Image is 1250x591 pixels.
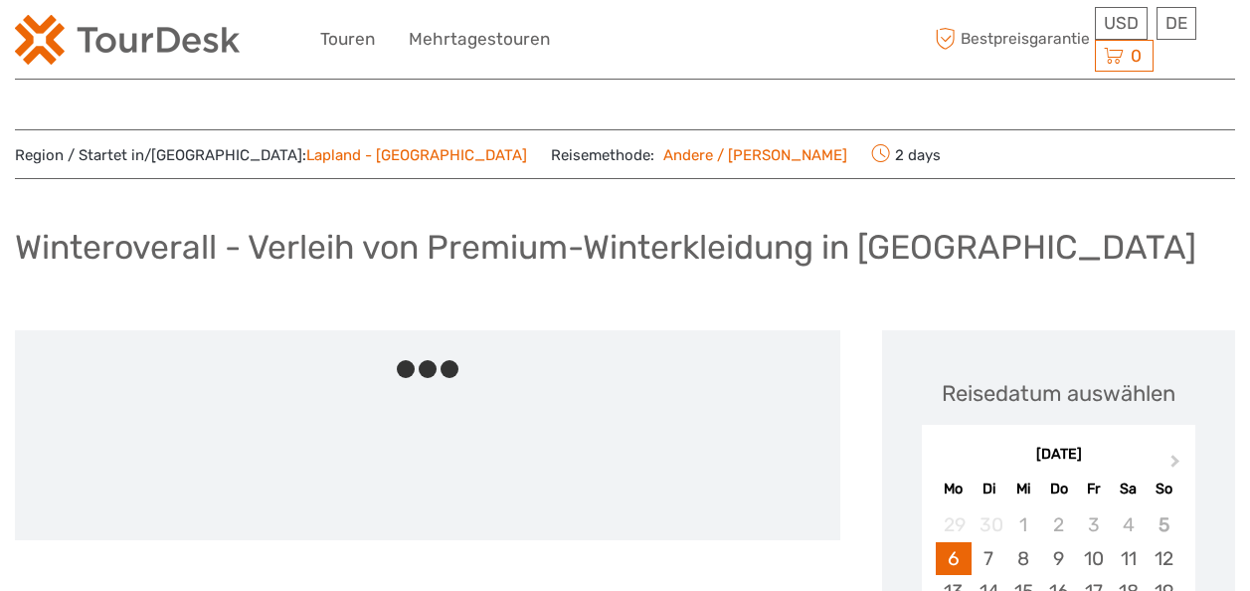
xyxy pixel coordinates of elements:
div: Mo [936,476,971,502]
div: So [1146,476,1180,502]
span: 2 days [871,140,941,168]
a: Touren [320,25,375,54]
div: Choose Samstag, 11. Oktober 2025 [1111,542,1146,575]
div: Choose Freitag, 10. Oktober 2025 [1076,542,1111,575]
span: Bestpreisgarantie [930,23,1090,56]
a: Andere / [PERSON_NAME] [654,146,847,164]
div: Choose Sonntag, 12. Oktober 2025 [1146,542,1180,575]
div: Di [972,476,1006,502]
a: Lapland - [GEOGRAPHIC_DATA] [306,146,527,164]
img: 2254-3441b4b5-4e5f-4d00-b396-31f1d84a6ebf_logo_small.png [15,15,240,65]
span: Reisemethode: [551,140,847,168]
div: Not available Sonntag, 5. Oktober 2025 [1146,508,1180,541]
div: Fr [1076,476,1111,502]
div: Not available Montag, 29. September 2025 [936,508,971,541]
div: Mi [1006,476,1041,502]
div: [DATE] [922,445,1195,466]
span: USD [1104,13,1139,33]
div: Choose Donnerstag, 9. Oktober 2025 [1041,542,1076,575]
div: Choose Montag, 6. Oktober 2025 [936,542,971,575]
div: Choose Dienstag, 7. Oktober 2025 [972,542,1006,575]
div: Choose Mittwoch, 8. Oktober 2025 [1006,542,1041,575]
div: Reisedatum auswählen [942,378,1175,409]
div: Sa [1111,476,1146,502]
a: Mehrtagestouren [409,25,550,54]
button: Next Month [1161,450,1193,482]
div: Not available Dienstag, 30. September 2025 [972,508,1006,541]
div: Do [1041,476,1076,502]
div: Not available Samstag, 4. Oktober 2025 [1111,508,1146,541]
div: Not available Freitag, 3. Oktober 2025 [1076,508,1111,541]
div: Not available Donnerstag, 2. Oktober 2025 [1041,508,1076,541]
div: Not available Mittwoch, 1. Oktober 2025 [1006,508,1041,541]
span: 0 [1128,46,1145,66]
div: DE [1157,7,1196,40]
span: Region / Startet in/[GEOGRAPHIC_DATA]: [15,145,527,166]
h1: Winteroverall - Verleih von Premium-Winterkleidung in [GEOGRAPHIC_DATA] [15,227,1196,268]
